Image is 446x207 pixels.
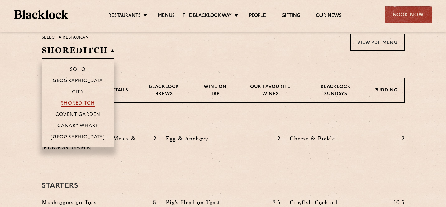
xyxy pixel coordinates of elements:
p: Covent Garden [55,112,101,118]
img: BL_Textured_Logo-footer-cropped.svg [14,10,68,19]
p: Soho [70,67,86,73]
p: Blacklock Sundays [311,84,361,98]
p: Cheese & Pickle [290,134,338,143]
a: Gifting [282,13,300,20]
p: Wine on Tap [200,84,230,98]
p: Select a restaurant [42,34,114,42]
p: [GEOGRAPHIC_DATA] [51,78,105,85]
p: Shoreditch [61,101,95,107]
p: 8 [150,198,156,206]
a: Menus [158,13,175,20]
p: Egg & Anchovy [166,134,211,143]
p: 10.5 [391,198,404,206]
a: People [249,13,266,20]
a: Our News [316,13,342,20]
p: Crayfish Cocktail [290,198,341,207]
p: Canary Wharf [57,123,98,130]
p: 2 [150,135,156,143]
p: [GEOGRAPHIC_DATA] [51,135,105,141]
p: Mushrooms on Toast [42,198,102,207]
p: Blacklock Brews [141,84,187,98]
p: Pudding [374,87,398,95]
a: Restaurants [108,13,141,20]
p: 2 [274,135,280,143]
div: Book Now [385,6,432,23]
p: Our favourite wines [244,84,297,98]
p: Pig's Head on Toast [166,198,223,207]
p: 2 [398,135,405,143]
p: Cocktails [101,87,128,95]
a: View PDF Menu [350,34,405,51]
h2: Shoreditch [42,45,114,59]
p: City [72,90,84,96]
h3: Starters [42,182,405,190]
h3: Pre Chop Bites [42,118,405,126]
a: The Blacklock Way [183,13,232,20]
p: 8.5 [269,198,281,206]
